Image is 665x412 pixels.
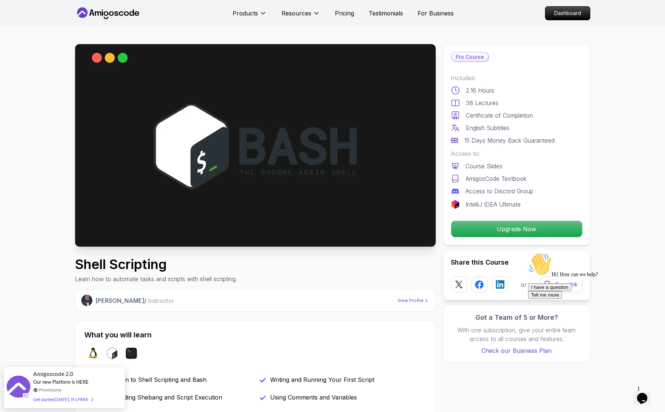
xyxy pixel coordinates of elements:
a: For Business [418,9,454,18]
img: :wave: [3,3,26,26]
p: Writing and Running Your First Script [270,375,374,384]
p: Certificate of Completion [466,111,533,120]
p: Resources [282,9,311,18]
p: Understanding Shebang and Script Execution [95,393,222,402]
p: With one subscription, give your entire team access to all courses and features. [451,326,583,343]
p: Upgrade Now [451,221,582,237]
a: Dashboard [545,6,590,20]
a: View Profile [397,297,429,304]
p: Introduction to Shell Scripting and Bash [95,375,206,384]
iframe: chat widget [634,383,658,405]
p: 38 Lectures [466,98,498,107]
h3: Got a Team of 5 or More? [451,312,583,323]
button: Tell me more [3,42,37,49]
button: Upgrade Now [451,221,583,237]
a: Testimonials [369,9,403,18]
span: Hi! How can we help? [3,22,73,28]
span: Our new Platform is HERE [33,379,89,385]
img: terminal logo [125,347,137,359]
span: Amigoscode 2.0 [33,370,73,378]
img: shell-scripting_thumbnail [75,44,436,247]
p: Using Comments and Variables [270,393,357,402]
p: Pro Course [451,53,488,61]
p: IntelliJ IDEA Ultimate [466,200,521,209]
a: Check our Business Plan [451,346,583,355]
h2: What you will learn [84,330,427,340]
p: Learn how to automate tasks and scripts with shell scripting. [75,275,237,283]
h1: Shell Scripting [75,257,237,272]
iframe: chat widget [525,250,658,379]
img: jetbrains logo [451,200,460,209]
div: Get started [DATE]. It's FREE [33,395,93,404]
p: View Profile [397,298,424,304]
a: ProveSource [39,387,61,393]
p: Course Slides [466,162,502,171]
img: Abz [81,295,93,306]
p: English Subtitles [466,123,509,132]
p: 15 Days Money Back Guaranteed [464,136,555,145]
a: Pricing [335,9,354,18]
p: Includes: [451,74,583,82]
p: [PERSON_NAME] / [95,296,174,305]
h2: Share this Course [451,257,583,268]
p: Access to: [451,149,583,158]
p: AmigosCode Textbook [466,174,527,183]
button: I have a question [3,34,46,42]
p: or [521,280,527,289]
button: Resources [282,9,320,24]
p: Access to Discord Group [466,187,533,196]
button: Products [233,9,267,24]
img: linux logo [87,347,99,359]
div: 👋Hi! How can we help?I have a questionTell me more [3,3,135,49]
p: Products [233,9,258,18]
p: Dashboard [545,7,590,20]
p: 2.16 Hours [466,86,494,95]
img: provesource social proof notification image [7,376,31,400]
span: Instructor [148,297,174,304]
img: bash logo [106,347,118,359]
